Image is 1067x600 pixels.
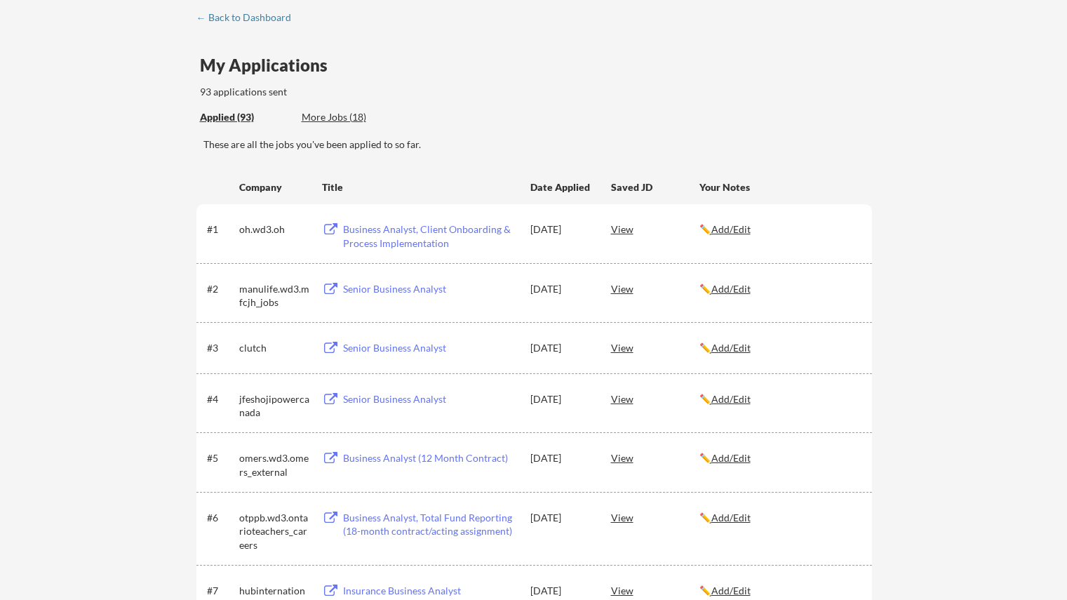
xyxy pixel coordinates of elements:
[530,392,592,406] div: [DATE]
[239,451,309,479] div: omers.wd3.omers_external
[711,283,751,295] u: Add/Edit
[200,110,291,124] div: Applied (93)
[200,110,291,125] div: These are all the jobs you've been applied to so far.
[343,222,517,250] div: Business Analyst, Client Onboarding & Process Implementation
[207,511,234,525] div: #6
[200,85,471,99] div: 93 applications sent
[699,392,859,406] div: ✏️
[530,511,592,525] div: [DATE]
[302,110,405,125] div: These are job applications we think you'd be a good fit for, but couldn't apply you to automatica...
[343,282,517,296] div: Senior Business Analyst
[699,584,859,598] div: ✏️
[711,342,751,354] u: Add/Edit
[611,505,699,530] div: View
[302,110,405,124] div: More Jobs (18)
[200,57,339,74] div: My Applications
[239,392,309,420] div: jfeshojipowercanada
[343,392,517,406] div: Senior Business Analyst
[611,386,699,411] div: View
[203,138,872,152] div: These are all the jobs you've been applied to so far.
[207,282,234,296] div: #2
[530,584,592,598] div: [DATE]
[239,341,309,355] div: clutch
[530,451,592,465] div: [DATE]
[711,512,751,524] u: Add/Edit
[611,335,699,360] div: View
[343,451,517,465] div: Business Analyst (12 Month Contract)
[611,445,699,470] div: View
[699,222,859,236] div: ✏️
[611,174,699,199] div: Saved JD
[699,451,859,465] div: ✏️
[239,180,309,194] div: Company
[711,585,751,596] u: Add/Edit
[343,341,517,355] div: Senior Business Analyst
[699,341,859,355] div: ✏️
[322,180,517,194] div: Title
[207,392,234,406] div: #4
[207,222,234,236] div: #1
[711,393,751,405] u: Add/Edit
[530,282,592,296] div: [DATE]
[699,180,859,194] div: Your Notes
[530,341,592,355] div: [DATE]
[530,222,592,236] div: [DATE]
[611,276,699,301] div: View
[239,511,309,552] div: otppb.wd3.ontarioteachers_careers
[207,451,234,465] div: #5
[711,452,751,464] u: Add/Edit
[530,180,592,194] div: Date Applied
[343,584,517,598] div: Insurance Business Analyst
[611,216,699,241] div: View
[711,223,751,235] u: Add/Edit
[343,511,517,538] div: Business Analyst, Total Fund Reporting (18-month contract/acting assignment)
[207,584,234,598] div: #7
[207,341,234,355] div: #3
[699,511,859,525] div: ✏️
[196,13,302,22] div: ← Back to Dashboard
[239,282,309,309] div: manulife.wd3.mfcjh_jobs
[196,12,302,26] a: ← Back to Dashboard
[239,222,309,236] div: oh.wd3.oh
[699,282,859,296] div: ✏️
